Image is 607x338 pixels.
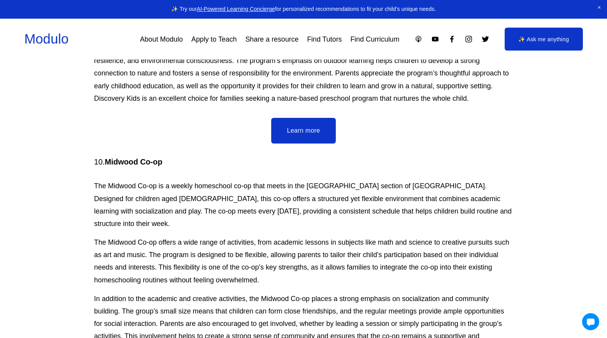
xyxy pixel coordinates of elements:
a: Find Tutors [307,32,342,46]
a: Facebook [448,35,456,43]
h4: 10. [94,157,513,167]
p: The Midwood Co-op is a weekly homeschool co-op that meets in the [GEOGRAPHIC_DATA] section of [GE... [94,180,513,230]
a: Share a resource [245,32,298,46]
a: Learn more [271,118,335,144]
a: YouTube [431,35,439,43]
a: Twitter [481,35,489,43]
p: Discovery Kids is known for its focus on holistic development, addressing not only cognitive grow... [94,42,513,105]
a: About Modulo [140,32,183,46]
a: AI-Powered Learning Concierge [197,6,275,12]
p: The Midwood Co-op offers a wide range of activities, from academic lessons in subjects like math ... [94,236,513,286]
strong: Midwood Co-op [105,158,162,166]
a: Instagram [465,35,473,43]
a: ✨ Ask me anything [505,28,583,50]
a: Apple Podcasts [414,35,423,43]
a: Find Curriculum [350,32,399,46]
a: Apply to Teach [191,32,237,46]
a: Modulo [24,32,68,46]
